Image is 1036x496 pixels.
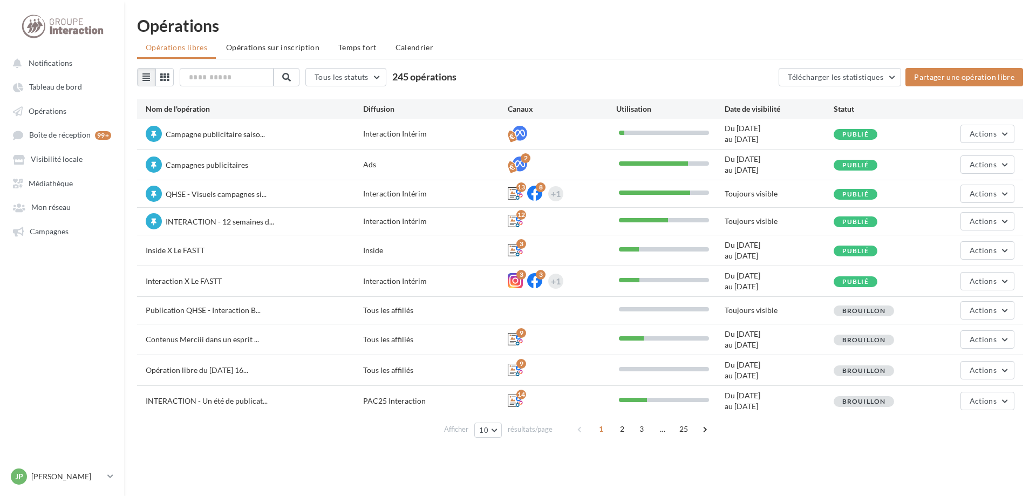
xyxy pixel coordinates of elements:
span: Mon réseau [31,203,71,212]
span: 2 [614,420,631,438]
button: Partager une opération libre [905,68,1023,86]
span: Campagnes publicitaires [166,160,248,169]
span: QHSE - Visuels campagnes si... [166,189,267,199]
span: Publié [842,277,869,286]
span: Interaction X Le FASTT [146,276,222,286]
span: Publication QHSE - Interaction B... [146,305,261,315]
span: Opération libre du [DATE] 16... [146,365,248,375]
span: INTERACTION - 12 semaines d... [166,217,274,226]
button: Actions [960,241,1014,260]
span: Brouillon [842,307,886,315]
div: Du [DATE] au [DATE] [725,240,833,261]
div: 3 [516,239,526,249]
span: Campagne publicitaire saiso... [166,130,265,139]
div: 3 [516,270,526,280]
span: Actions [970,216,997,226]
a: Opérations [6,101,118,120]
div: Utilisation [616,104,725,114]
span: Actions [970,246,997,255]
div: PAC25 Interaction [363,396,508,406]
div: Interaction Intérim [363,188,508,199]
button: Actions [960,392,1014,410]
span: INTERACTION - Un été de publicat... [146,396,268,405]
div: +1 [551,274,561,289]
div: Du [DATE] au [DATE] [725,390,833,412]
span: 1 [592,420,610,438]
div: Du [DATE] au [DATE] [725,359,833,381]
div: Statut [834,104,942,114]
a: Tableau de bord [6,77,118,96]
button: Actions [960,185,1014,203]
span: Actions [970,335,997,344]
p: [PERSON_NAME] [31,471,103,482]
div: 3 [536,270,546,280]
a: Médiathèque [6,173,118,193]
button: Actions [960,212,1014,230]
span: Temps fort [338,43,377,52]
button: Actions [960,155,1014,174]
span: Afficher [444,424,468,434]
span: Actions [970,129,997,138]
span: Publié [842,161,869,169]
span: JP [15,471,23,482]
span: Inside X Le FASTT [146,246,205,255]
a: Boîte de réception 99+ [6,125,118,145]
span: Tous les statuts [315,72,369,81]
span: 245 opérations [392,71,456,83]
a: Campagnes [6,221,118,241]
button: Actions [960,361,1014,379]
a: JP [PERSON_NAME] [9,466,115,487]
div: Du [DATE] au [DATE] [725,329,833,350]
span: Actions [970,305,997,315]
div: 13 [516,182,526,192]
div: Interaction Intérim [363,128,508,139]
span: 10 [479,426,488,434]
span: ... [654,420,671,438]
span: Notifications [29,58,72,67]
span: Télécharger les statistiques [788,72,883,81]
span: Opérations [29,106,66,115]
div: 14 [516,390,526,399]
div: Tous les affiliés [363,365,508,376]
span: Contenus Merciii dans un esprit ... [146,335,259,344]
div: Interaction Intérim [363,276,508,287]
span: 25 [675,420,693,438]
button: Actions [960,125,1014,143]
div: 9 [516,328,526,338]
div: Toujours visible [725,305,833,316]
div: 99+ [95,131,111,140]
span: Actions [970,396,997,405]
span: Campagnes [30,227,69,236]
div: Date de visibilité [725,104,833,114]
button: Actions [960,272,1014,290]
span: Tableau de bord [29,83,82,92]
span: résultats/page [508,424,553,434]
span: Publié [842,218,869,226]
span: Visibilité locale [31,155,83,164]
span: Actions [970,160,997,169]
span: Publié [842,247,869,255]
button: Actions [960,330,1014,349]
span: Opérations sur inscription [226,43,319,52]
button: Notifications [6,53,113,72]
span: Médiathèque [29,179,73,188]
span: Actions [970,276,997,286]
div: Opérations [137,17,1023,33]
button: 10 [474,423,502,438]
span: Brouillon [842,366,886,375]
a: Visibilité locale [6,149,118,168]
span: Brouillon [842,397,886,405]
button: Télécharger les statistiques [779,68,901,86]
div: Tous les affiliés [363,334,508,345]
div: Du [DATE] au [DATE] [725,270,833,292]
span: Boîte de réception [29,131,91,140]
div: 2 [521,153,530,163]
div: Ads [363,159,508,170]
div: Toujours visible [725,216,833,227]
div: Canaux [508,104,616,114]
span: 3 [633,420,650,438]
span: Actions [970,365,997,375]
div: Interaction Intérim [363,216,508,227]
span: Publié [842,130,869,138]
button: Actions [960,301,1014,320]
